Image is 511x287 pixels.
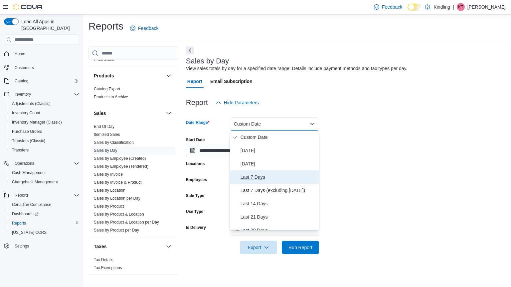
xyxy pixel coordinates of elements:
a: Sales by Location [94,188,125,193]
a: Canadian Compliance [9,201,54,209]
button: Transfers [7,145,82,155]
a: Purchase Orders [9,128,45,136]
a: Itemized Sales [94,132,120,137]
button: Inventory [12,90,34,98]
a: Sales by Invoice [94,172,123,177]
a: Home [12,50,28,58]
button: Custom Date [230,117,319,131]
label: Employees [186,177,207,182]
span: Transfers (Classic) [9,137,79,145]
span: [US_STATE] CCRS [12,230,47,235]
span: Chargeback Management [9,178,79,186]
button: Hide Parameters [213,96,261,109]
span: Last 7 Days (excluding [DATE]) [241,186,316,194]
div: Select listbox [230,131,319,230]
span: Last 14 Days [241,200,316,208]
span: Purchase Orders [12,129,42,134]
span: Inventory Count [9,109,79,117]
a: Catalog Export [94,87,120,91]
button: Inventory Count [7,108,82,118]
span: Cash Management [9,169,79,177]
button: Operations [12,159,37,167]
button: Home [1,49,82,58]
span: Transfers [9,146,79,154]
button: Canadian Compliance [7,200,82,209]
span: Washington CCRS [9,229,79,237]
input: Dark Mode [408,4,422,11]
a: End Of Day [94,124,114,129]
h3: Products [94,72,114,79]
button: Run Report [282,241,319,254]
button: Inventory [1,90,82,99]
span: [DATE] [241,160,316,168]
span: Last 30 Days [241,226,316,234]
span: Inventory Manager (Classic) [9,118,79,126]
div: Kathleen Tai [457,3,465,11]
span: Chargeback Management [12,179,58,185]
span: Sales by Product & Location [94,212,144,217]
button: Catalog [12,77,31,85]
span: Feedback [138,25,158,32]
span: Last 21 Days [241,213,316,221]
span: Dashboards [9,210,79,218]
span: Hide Parameters [224,99,259,106]
span: Catalog Export [94,86,120,92]
p: Kindling [433,3,450,11]
span: Transfers (Classic) [12,138,45,143]
span: Catalog [15,78,28,84]
a: Customers [12,64,37,72]
span: Tax Details [94,257,113,262]
button: Next [186,47,194,54]
a: Dashboards [9,210,41,218]
span: Purchase Orders [9,128,79,136]
a: Dashboards [7,209,82,219]
span: Inventory Count [12,110,40,116]
a: Sales by Location per Day [94,196,140,201]
a: Chargeback Management [9,178,61,186]
button: Products [165,72,173,80]
a: Products to Archive [94,95,128,99]
span: Transfers [12,147,29,153]
button: Adjustments (Classic) [7,99,82,108]
div: Products [88,85,178,104]
span: Adjustments (Classic) [9,100,79,108]
a: Sales by Day [94,148,117,153]
a: Transfers [9,146,31,154]
p: | [453,3,454,11]
input: Press the down key to open a popover containing a calendar. [186,144,250,157]
span: [DATE] [241,146,316,154]
span: Inventory Manager (Classic) [12,120,62,125]
h3: Report [186,99,208,107]
a: [US_STATE] CCRS [9,229,49,237]
label: Start Date [186,137,205,143]
span: Customers [12,63,79,71]
div: Sales [88,123,178,237]
span: Reports [15,193,29,198]
span: Sales by Product [94,204,124,209]
a: Sales by Invoice & Product [94,180,141,185]
span: Export [244,241,273,254]
button: Reports [1,191,82,200]
div: Taxes [88,256,178,274]
span: Catalog [12,77,79,85]
a: Reports [9,219,29,227]
a: Inventory Manager (Classic) [9,118,65,126]
span: Sales by Product & Location per Day [94,220,159,225]
span: Home [15,51,25,56]
span: Canadian Compliance [12,202,51,207]
nav: Complex example [4,46,79,268]
span: Canadian Compliance [9,201,79,209]
span: Operations [15,161,34,166]
span: Settings [12,242,79,250]
button: Reports [12,191,31,199]
a: Sales by Product per Day [94,228,139,233]
button: Purchase Orders [7,127,82,136]
button: Export [240,241,277,254]
h3: Sales [94,110,106,117]
button: Taxes [94,243,163,250]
